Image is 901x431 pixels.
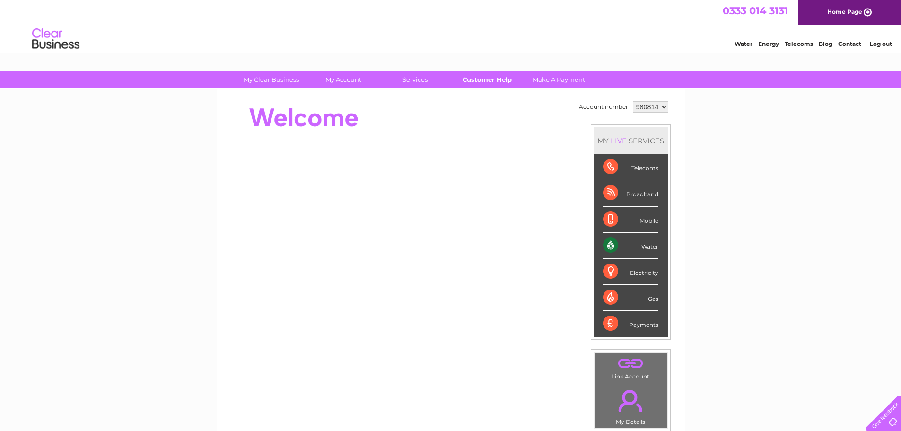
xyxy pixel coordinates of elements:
[597,384,665,417] a: .
[603,207,658,233] div: Mobile
[819,40,832,47] a: Blog
[735,40,752,47] a: Water
[304,71,382,88] a: My Account
[603,233,658,259] div: Water
[609,136,629,145] div: LIVE
[603,154,658,180] div: Telecoms
[594,382,667,428] td: My Details
[448,71,526,88] a: Customer Help
[838,40,861,47] a: Contact
[758,40,779,47] a: Energy
[603,259,658,285] div: Electricity
[594,352,667,382] td: Link Account
[723,5,788,17] a: 0333 014 3131
[603,311,658,336] div: Payments
[603,285,658,311] div: Gas
[870,40,892,47] a: Log out
[376,71,454,88] a: Services
[597,355,665,372] a: .
[577,99,630,115] td: Account number
[520,71,598,88] a: Make A Payment
[32,25,80,53] img: logo.png
[603,180,658,206] div: Broadband
[594,127,668,154] div: MY SERVICES
[785,40,813,47] a: Telecoms
[232,71,310,88] a: My Clear Business
[227,5,674,46] div: Clear Business is a trading name of Verastar Limited (registered in [GEOGRAPHIC_DATA] No. 3667643...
